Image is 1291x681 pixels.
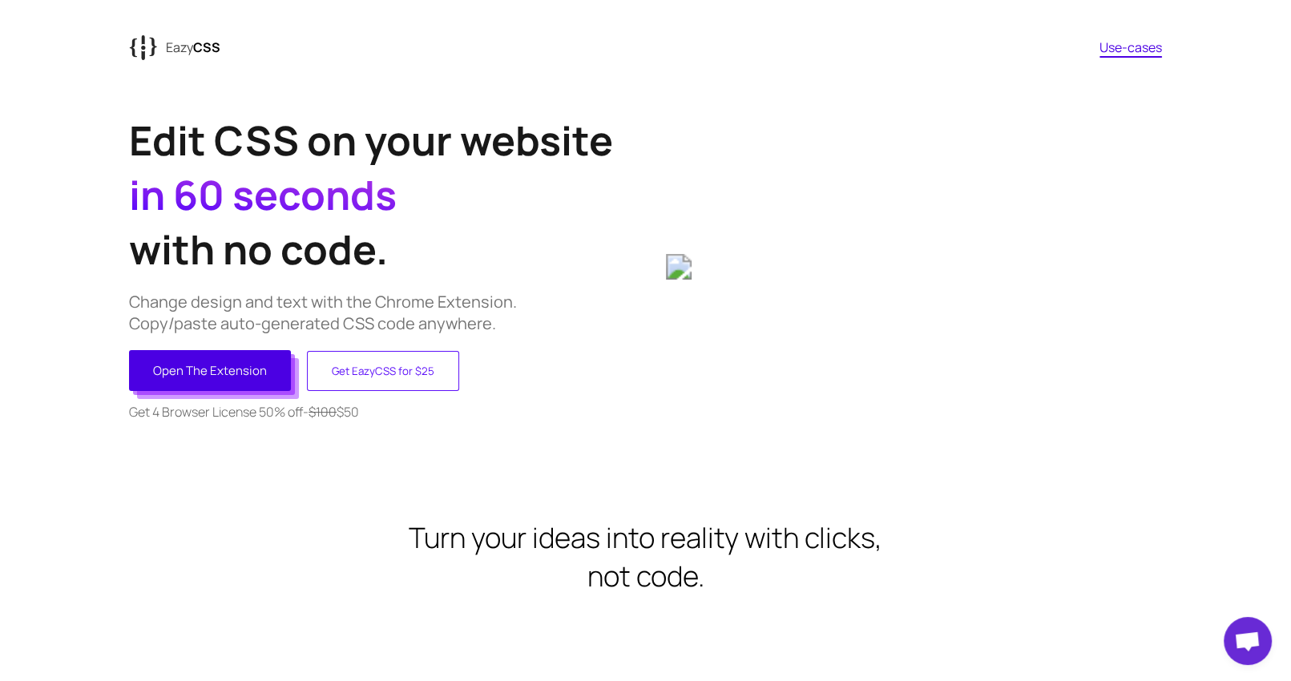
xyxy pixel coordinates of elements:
h1: Edit CSS on your website with no code. [129,113,645,276]
img: 6b047dab-316a-43c3-9607-f359b430237e_aasl3q.gif [666,254,1162,280]
button: Get EazyCSS for $25 [307,351,459,391]
a: {{EazyCSS [129,30,220,65]
h2: Turn your ideas into reality with clicks, not code. [387,518,903,595]
tspan: { [146,36,158,61]
span: CSS [193,38,220,56]
a: Use-cases [1099,38,1162,56]
p: - $50 [129,403,645,421]
strike: $100 [309,403,337,421]
span: in 60 seconds [129,167,397,222]
p: Change design and text with the Chrome Extension. Copy/paste auto-generated CSS code anywhere. [129,291,645,334]
a: Ouvrir le chat [1224,617,1272,665]
button: Open The Extension [129,350,291,391]
span: Get 4 Browser License 50% off [129,403,303,421]
p: Eazy [166,38,220,56]
tspan: { [129,34,141,58]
